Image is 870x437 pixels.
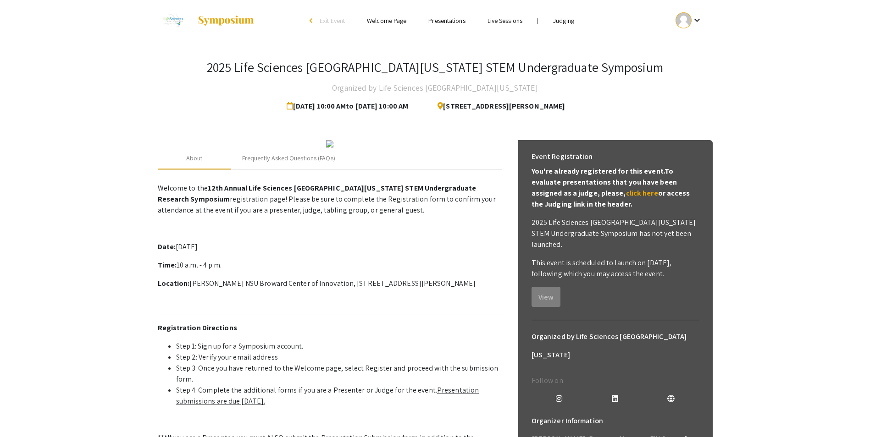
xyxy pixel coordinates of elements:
[158,183,502,216] p: Welcome to the registration page! Please be sure to complete the Registration form to confirm you...
[176,363,502,385] li: Step 3: Once you have returned to the Welcome page, select Register and proceed with the submissi...
[176,352,502,363] li: Step 2: Verify your email address
[158,323,237,333] u: Registration Directions
[158,279,190,288] strong: Location:
[553,16,574,25] a: Judging
[326,140,333,147] img: 32153a09-f8cb-4114-bf27-cfb6bc84fc69.png
[186,153,203,163] div: About
[532,147,593,166] h6: Event Registration
[666,10,712,31] button: Expand account dropdown
[488,16,522,25] a: Live Sessions
[320,16,345,25] span: Exit Event
[626,188,658,198] a: click here
[532,412,699,430] h6: Organizer Information
[532,375,699,386] p: Follow on
[158,260,177,270] strong: Time:
[532,257,699,279] p: This event is scheduled to launch on [DATE], following which you may access the event.
[532,287,560,307] button: View
[310,18,315,23] div: arrow_back_ios
[533,16,542,25] li: |
[158,278,502,289] p: [PERSON_NAME] NSU Broward Center of Innovation, [STREET_ADDRESS][PERSON_NAME]
[197,15,255,26] img: Symposium by ForagerOne
[158,183,477,204] strong: 12th Annual Life Sciences [GEOGRAPHIC_DATA][US_STATE] STEM Undergraduate Research Symposium
[158,242,176,251] strong: Date:
[367,16,406,25] a: Welcome Page
[207,60,663,75] h3: 2025 Life Sciences [GEOGRAPHIC_DATA][US_STATE] STEM Undergraduate Symposium
[158,241,502,252] p: [DATE]
[332,79,538,97] h4: Organized by Life Sciences [GEOGRAPHIC_DATA][US_STATE]
[428,16,465,25] a: Presentations
[287,97,412,115] span: [DATE] 10:00 AM to [DATE] 10:00 AM
[242,153,335,163] div: Frequently Asked Questions (FAQs)
[7,396,39,430] iframe: Chat
[158,9,188,32] img: 2025 Life Sciences South Florida STEM Undergraduate Symposium
[158,260,502,271] p: 10 a.m. - 4 p.m.
[176,385,502,407] li: Step 4: Complete the additional forms if you are a Presenter or Judge for the event.
[692,15,703,26] mat-icon: Expand account dropdown
[532,217,699,250] p: 2025 Life Sciences [GEOGRAPHIC_DATA][US_STATE] STEM Undergraduate Symposium has not yet been laun...
[532,328,699,364] h6: Organized by Life Sciences [GEOGRAPHIC_DATA][US_STATE]
[532,166,699,210] p: You're already registered for this event. To evaluate presentations that you have been assigned a...
[158,9,255,32] a: 2025 Life Sciences South Florida STEM Undergraduate Symposium
[176,341,502,352] li: Step 1: Sign up for a Symposium account.
[430,97,565,115] span: [STREET_ADDRESS][PERSON_NAME]
[176,385,479,406] u: Presentation submissions are due [DATE].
